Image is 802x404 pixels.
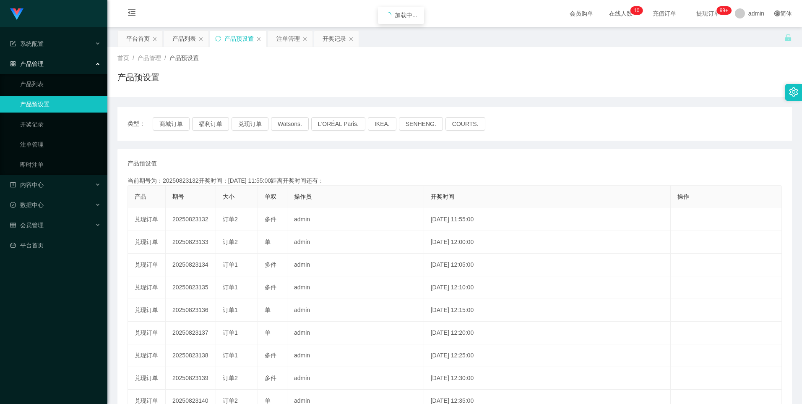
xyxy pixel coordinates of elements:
span: 类型： [128,117,153,131]
button: COURTS. [445,117,485,131]
sup: 10 [630,6,643,15]
span: 会员管理 [10,222,44,228]
td: 20250823138 [166,344,216,367]
td: [DATE] 12:20:00 [424,322,671,344]
span: 产品预设值 [128,159,157,168]
div: 产品列表 [172,31,196,47]
span: 单双 [265,193,276,200]
span: 期号 [172,193,184,200]
td: admin [287,344,424,367]
a: 注单管理 [20,136,101,153]
a: 开奖记录 [20,116,101,133]
td: 20250823134 [166,254,216,276]
span: 加载中... [395,12,417,18]
button: L'ORÉAL Paris. [311,117,365,131]
span: 订单1 [223,307,238,313]
p: 0 [637,6,640,15]
span: 数据中心 [10,202,44,208]
i: 图标: profile [10,182,16,188]
i: 图标: close [256,37,261,42]
span: / [164,55,166,61]
td: 20250823133 [166,231,216,254]
span: 订单2 [223,397,238,404]
i: 图标: close [152,37,157,42]
span: 产品预设置 [169,55,199,61]
td: 20250823139 [166,367,216,390]
span: 单 [265,329,271,336]
span: 操作员 [294,193,312,200]
button: Watsons. [271,117,309,131]
span: 产品 [135,193,146,200]
a: 产品预设置 [20,96,101,113]
td: [DATE] 11:55:00 [424,208,671,231]
td: admin [287,322,424,344]
i: 图标: menu-fold [117,0,146,27]
i: 图标: close [198,37,203,42]
td: admin [287,367,424,390]
td: 兑现订单 [128,254,166,276]
span: 多件 [265,375,276,381]
button: 福利订单 [192,117,229,131]
i: 图标: check-circle-o [10,202,16,208]
i: 图标: close [349,37,354,42]
td: [DATE] 12:05:00 [424,254,671,276]
span: 多件 [265,352,276,359]
span: / [133,55,134,61]
i: 图标: setting [789,87,798,97]
div: 当前期号为：20250823132开奖时间：[DATE] 11:55:00距离开奖时间还有： [128,176,782,185]
p: 1 [634,6,637,15]
span: 单 [265,307,271,313]
span: 订单2 [223,239,238,245]
td: 兑现订单 [128,367,166,390]
div: 平台首页 [126,31,150,47]
button: 商城订单 [153,117,190,131]
span: 系统配置 [10,40,44,47]
sup: 926 [716,6,732,15]
td: [DATE] 12:30:00 [424,367,671,390]
i: 图标: sync [215,36,221,42]
td: 兑现订单 [128,231,166,254]
td: 兑现订单 [128,322,166,344]
td: [DATE] 12:25:00 [424,344,671,367]
td: [DATE] 12:15:00 [424,299,671,322]
td: 20250823132 [166,208,216,231]
td: 兑现订单 [128,299,166,322]
span: 订单1 [223,329,238,336]
button: 兑现订单 [232,117,268,131]
div: 产品预设置 [224,31,254,47]
td: admin [287,299,424,322]
div: 注单管理 [276,31,300,47]
div: 开奖记录 [323,31,346,47]
td: admin [287,276,424,299]
a: 图标: dashboard平台首页 [10,237,101,254]
span: 大小 [223,193,234,200]
td: 兑现订单 [128,208,166,231]
span: 提现订单 [692,10,724,16]
h1: 产品预设置 [117,71,159,84]
span: 多件 [265,216,276,223]
span: 订单1 [223,284,238,291]
span: 多件 [265,261,276,268]
td: [DATE] 12:00:00 [424,231,671,254]
span: 订单1 [223,352,238,359]
span: 首页 [117,55,129,61]
button: IKEA. [368,117,396,131]
span: 操作 [677,193,689,200]
a: 即时注单 [20,156,101,173]
i: icon: loading [385,12,391,18]
td: 兑现订单 [128,344,166,367]
td: [DATE] 12:10:00 [424,276,671,299]
span: 单 [265,239,271,245]
span: 多件 [265,284,276,291]
span: 充值订单 [648,10,680,16]
span: 单 [265,397,271,404]
span: 内容中心 [10,181,44,188]
span: 订单2 [223,216,238,223]
span: 产品管理 [10,60,44,67]
button: SENHENG. [399,117,443,131]
td: admin [287,254,424,276]
span: 订单1 [223,261,238,268]
i: 图标: close [302,37,307,42]
i: 图标: table [10,222,16,228]
td: 兑现订单 [128,276,166,299]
